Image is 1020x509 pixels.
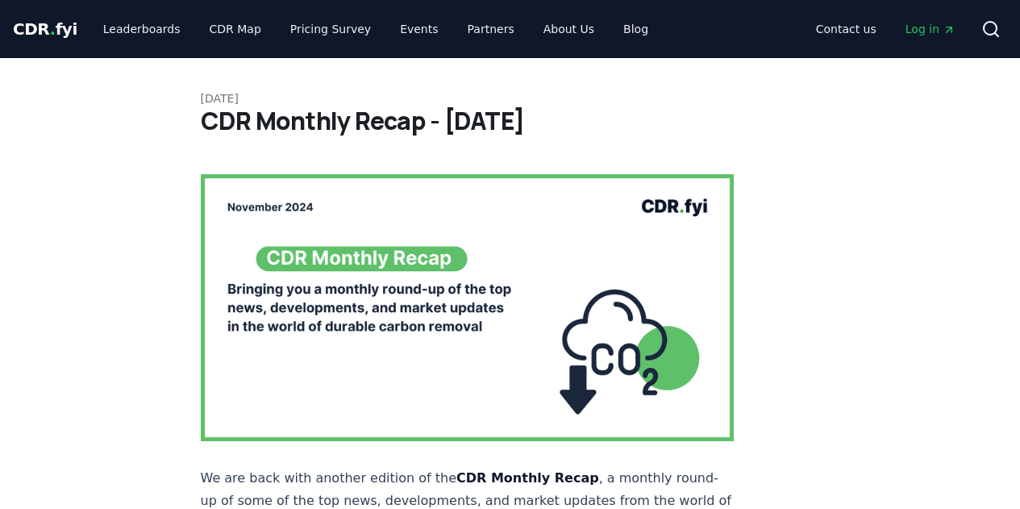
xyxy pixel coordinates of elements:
p: [DATE] [201,90,820,106]
a: Contact us [803,15,889,44]
a: Pricing Survey [277,15,384,44]
a: Blog [610,15,661,44]
a: CDR Map [197,15,274,44]
span: . [50,19,56,39]
span: Log in [906,21,955,37]
a: Events [387,15,451,44]
img: blog post image [201,174,735,441]
nav: Main [90,15,661,44]
a: Log in [893,15,968,44]
strong: CDR Monthly Recap [456,470,599,486]
h1: CDR Monthly Recap - [DATE] [201,106,820,136]
a: Partners [455,15,527,44]
a: Leaderboards [90,15,194,44]
span: CDR fyi [13,19,77,39]
nav: Main [803,15,968,44]
a: CDR.fyi [13,18,77,40]
a: About Us [531,15,607,44]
